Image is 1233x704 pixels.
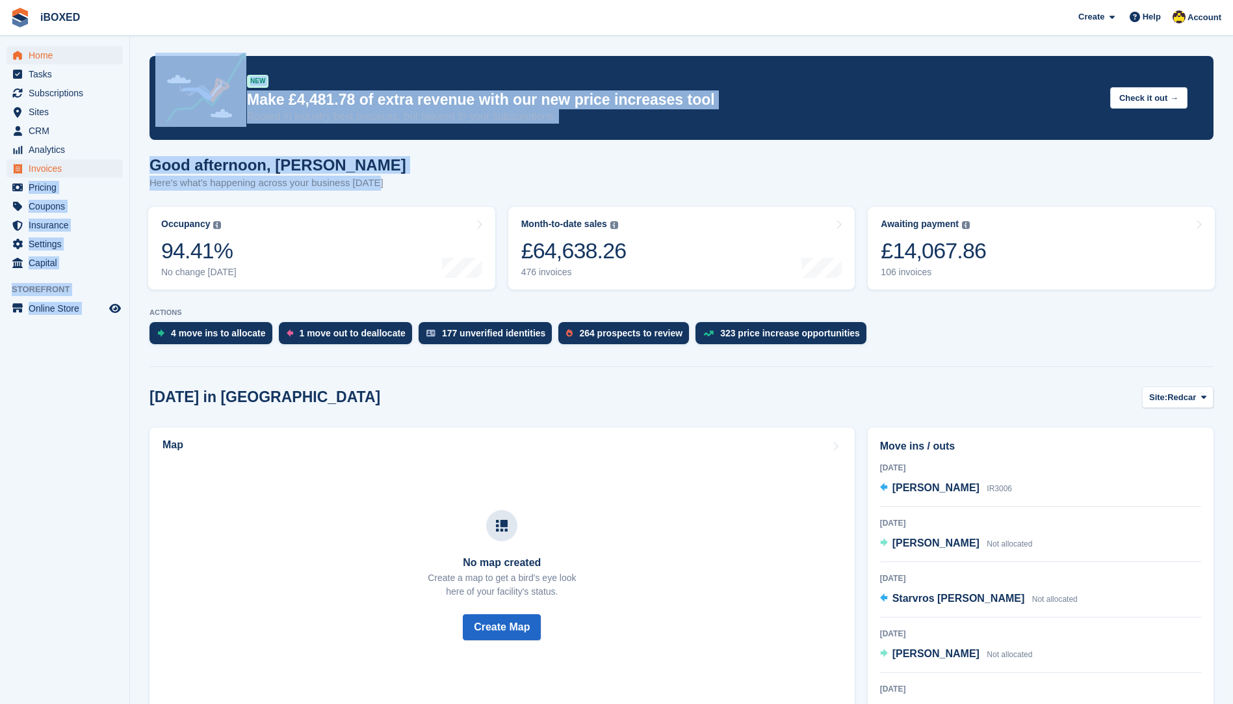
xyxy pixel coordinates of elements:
img: icon-info-grey-7440780725fd019a000dd9b08b2336e03edf1995a4989e88bcd33f0948082b44.svg [610,221,618,229]
a: menu [6,65,123,83]
img: verify_identity-adf6edd0f0f0b5bbfe63781bf79b02c33cf7c696d77639b501bdc392416b5a36.svg [426,329,435,337]
span: Storefront [12,283,129,296]
p: Make £4,481.78 of extra revenue with our new price increases tool [247,90,1100,109]
div: 106 invoices [881,267,986,278]
div: 4 move ins to allocate [171,328,266,338]
span: Coupons [29,197,107,215]
span: Capital [29,254,107,272]
span: Account [1188,11,1221,24]
span: Home [29,46,107,64]
img: price-adjustments-announcement-icon-8257ccfd72463d97f412b2fc003d46551f7dbcb40ab6d574587a9cd5c0d94... [155,53,246,127]
span: Starvros [PERSON_NAME] [892,593,1025,604]
a: Month-to-date sales £64,638.26 476 invoices [508,207,855,290]
span: Not allocated [987,650,1032,659]
a: menu [6,122,123,140]
span: Sites [29,103,107,121]
a: Awaiting payment £14,067.86 106 invoices [868,207,1215,290]
span: Site: [1149,391,1167,404]
img: Katie Brown [1173,10,1186,23]
div: 177 unverified identities [442,328,546,338]
span: Analytics [29,141,107,159]
span: Invoices [29,159,107,178]
p: Here's what's happening across your business [DATE] [149,176,406,191]
span: Create [1078,10,1104,23]
a: [PERSON_NAME] Not allocated [880,535,1033,552]
a: menu [6,299,123,318]
a: Starvros [PERSON_NAME] Not allocated [880,591,1078,608]
span: [PERSON_NAME] [892,537,980,548]
a: 1 move out to deallocate [279,322,419,351]
img: map-icn-33ee37083ee616e46c38cad1a60f524a97daa1e2b2c8c0bc3eb3415660979fc1.svg [496,520,508,532]
img: move_ins_to_allocate_icon-fdf77a2bb77ea45bf5b3d319d69a93e2d87916cf1d5bf7949dd705db3b84f3ca.svg [157,329,164,337]
a: [PERSON_NAME] IR3006 [880,480,1012,497]
a: menu [6,103,123,121]
span: [PERSON_NAME] [892,482,980,493]
span: Not allocated [987,539,1032,548]
button: Check it out → [1110,87,1188,109]
span: Redcar [1167,391,1196,404]
div: 476 invoices [521,267,627,278]
div: Occupancy [161,219,210,230]
div: 94.41% [161,237,237,264]
img: prospect-51fa495bee0391a8d652442698ab0144808aea92771e9ea1ae160a38d050c398.svg [566,329,573,337]
div: [DATE] [880,683,1201,695]
span: Online Store [29,299,107,318]
div: 1 move out to deallocate [300,328,406,338]
img: icon-info-grey-7440780725fd019a000dd9b08b2336e03edf1995a4989e88bcd33f0948082b44.svg [962,221,970,229]
img: price_increase_opportunities-93ffe204e8149a01c8c9dc8f82e8f89637d9d84a8eef4429ea346261dce0b2c0.svg [703,331,714,336]
a: 323 price increase opportunities [695,322,873,351]
p: Create a map to get a bird's eye look here of your facility's status. [428,571,576,599]
div: 264 prospects to review [579,328,682,338]
a: 4 move ins to allocate [149,322,279,351]
a: menu [6,159,123,178]
a: menu [6,254,123,272]
a: menu [6,197,123,215]
a: menu [6,178,123,196]
span: Settings [29,235,107,253]
a: menu [6,235,123,253]
div: [DATE] [880,573,1201,584]
h1: Good afternoon, [PERSON_NAME] [149,156,406,174]
a: 264 prospects to review [558,322,695,351]
a: menu [6,216,123,234]
h2: [DATE] in [GEOGRAPHIC_DATA] [149,388,380,406]
a: Preview store [107,301,123,316]
button: Create Map [463,614,541,640]
p: ACTIONS [149,308,1214,317]
img: stora-icon-8386f47178a22dfd0bd8f6a31ec36ba5ce8667c1dd55bd0f319d3a0aa187defe.svg [10,8,30,27]
img: move_outs_to_deallocate_icon-f764333ba52eb49d3ac5e1228854f67142a1ed5810a6f6cc68b1a99e826820c5.svg [287,329,293,337]
span: Subscriptions [29,84,107,102]
h3: No map created [428,557,576,569]
span: Tasks [29,65,107,83]
h2: Move ins / outs [880,439,1201,454]
a: menu [6,141,123,159]
span: Not allocated [1032,595,1078,604]
span: Help [1143,10,1161,23]
img: icon-info-grey-7440780725fd019a000dd9b08b2336e03edf1995a4989e88bcd33f0948082b44.svg [213,221,221,229]
span: Pricing [29,178,107,196]
h2: Map [162,439,183,451]
div: 323 price increase opportunities [720,328,860,338]
button: Site: Redcar [1142,386,1214,408]
span: [PERSON_NAME] [892,648,980,659]
a: iBOXED [35,7,85,28]
div: NEW [247,75,268,88]
a: Occupancy 94.41% No change [DATE] [148,207,495,290]
div: [DATE] [880,517,1201,529]
div: Month-to-date sales [521,219,607,230]
div: £64,638.26 [521,237,627,264]
span: CRM [29,122,107,140]
div: £14,067.86 [881,237,986,264]
a: 177 unverified identities [419,322,559,351]
div: [DATE] [880,462,1201,474]
a: [PERSON_NAME] Not allocated [880,646,1033,663]
div: No change [DATE] [161,267,237,278]
a: menu [6,84,123,102]
div: [DATE] [880,628,1201,640]
div: Awaiting payment [881,219,959,230]
p: Rooted in industry best practices, but tailored to your subscriptions. [247,109,1100,124]
span: Insurance [29,216,107,234]
span: IR3006 [987,484,1012,493]
a: menu [6,46,123,64]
